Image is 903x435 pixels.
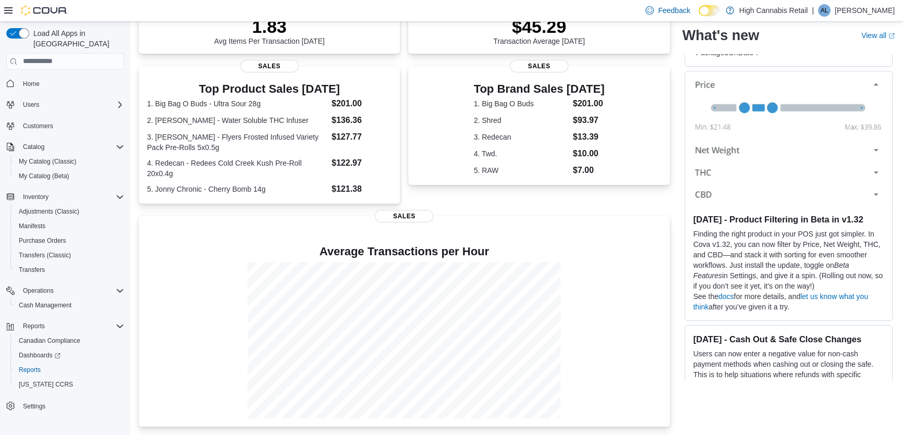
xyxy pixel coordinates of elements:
span: My Catalog (Classic) [15,155,124,168]
h3: Top Brand Sales [DATE] [474,83,605,95]
span: Sales [240,60,299,72]
a: Settings [19,400,50,413]
button: Catalog [19,141,48,153]
button: Adjustments (Classic) [10,204,128,219]
dd: $201.00 [332,97,392,110]
dd: $122.97 [332,157,392,169]
button: Cash Management [10,298,128,313]
span: Operations [19,284,124,297]
a: Cash Management [15,299,76,312]
dd: $13.39 [573,131,605,143]
dt: 2. [PERSON_NAME] - Water Soluble THC Infuser [147,115,327,126]
p: Finding the right product in your POS just got simpler. In Cova v1.32, you can now filter by Pric... [693,229,884,291]
span: Users [23,101,39,109]
span: Transfers (Classic) [19,251,71,259]
a: Home [19,78,44,90]
p: 1.83 [214,16,325,37]
button: My Catalog (Beta) [10,169,128,183]
p: $45.29 [493,16,585,37]
p: | [812,4,814,17]
dd: $136.36 [332,114,392,127]
button: Users [19,98,43,111]
span: Catalog [19,141,124,153]
a: Customers [19,120,57,132]
div: Amy Lalonde [818,4,831,17]
span: Customers [23,122,53,130]
a: docs [718,292,734,301]
span: Operations [23,287,54,295]
button: My Catalog (Classic) [10,154,128,169]
span: My Catalog (Classic) [19,157,77,166]
button: Settings [2,398,128,413]
dd: $93.97 [573,114,605,127]
span: AL [821,4,828,17]
span: Cash Management [19,301,71,309]
span: Sales [510,60,568,72]
dt: 3. Redecan [474,132,569,142]
button: Home [2,76,128,91]
a: Manifests [15,220,50,232]
a: Adjustments (Classic) [15,205,83,218]
span: Sales [375,210,433,222]
span: Cash Management [15,299,124,312]
span: Transfers [19,266,45,274]
span: Catalog [23,143,44,151]
span: Manifests [19,222,45,230]
span: Home [23,80,40,88]
span: [US_STATE] CCRS [19,380,73,389]
p: [PERSON_NAME] [835,4,895,17]
h4: Average Transactions per Hour [147,245,662,258]
dt: 1. Big Bag O Buds [474,98,569,109]
dd: $201.00 [573,97,605,110]
a: Dashboards [15,349,65,362]
dt: 4. Twd. [474,148,569,159]
span: Load All Apps in [GEOGRAPHIC_DATA] [29,28,124,49]
span: Adjustments (Classic) [19,207,79,216]
button: Inventory [2,190,128,204]
button: Reports [19,320,49,332]
span: Home [19,77,124,90]
span: Inventory [23,193,48,201]
img: Cova [21,5,68,16]
button: Reports [10,363,128,377]
a: Dashboards [10,348,128,363]
span: Transfers [15,264,124,276]
dd: $10.00 [573,147,605,160]
button: Purchase Orders [10,233,128,248]
a: Reports [15,364,45,376]
a: Transfers (Classic) [15,249,75,262]
button: Inventory [19,191,53,203]
p: Users can now enter a negative value for non-cash payment methods when cashing out or closing the... [693,349,884,390]
span: Reports [23,322,45,330]
span: Feedback [658,5,690,16]
span: Customers [19,119,124,132]
svg: External link [888,33,895,39]
span: Canadian Compliance [19,337,80,345]
div: Avg Items Per Transaction [DATE] [214,16,325,45]
span: Washington CCRS [15,378,124,391]
button: Operations [2,283,128,298]
button: Transfers (Classic) [10,248,128,263]
a: My Catalog (Beta) [15,170,74,182]
dt: 5. RAW [474,165,569,176]
a: [US_STATE] CCRS [15,378,77,391]
span: Manifests [15,220,124,232]
button: Canadian Compliance [10,333,128,348]
span: Purchase Orders [15,234,124,247]
h2: What's new [682,27,759,44]
a: Purchase Orders [15,234,70,247]
button: Reports [2,319,128,333]
dt: 5. Jonny Chronic - Cherry Bomb 14g [147,184,327,194]
span: Settings [19,399,124,412]
span: Dashboards [19,351,60,359]
a: Transfers [15,264,49,276]
span: Settings [23,402,45,411]
dd: $121.38 [332,183,392,195]
span: Transfers (Classic) [15,249,124,262]
button: Users [2,97,128,112]
button: Catalog [2,140,128,154]
span: My Catalog (Beta) [19,172,69,180]
input: Dark Mode [699,5,721,16]
dd: $127.77 [332,131,392,143]
button: Manifests [10,219,128,233]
